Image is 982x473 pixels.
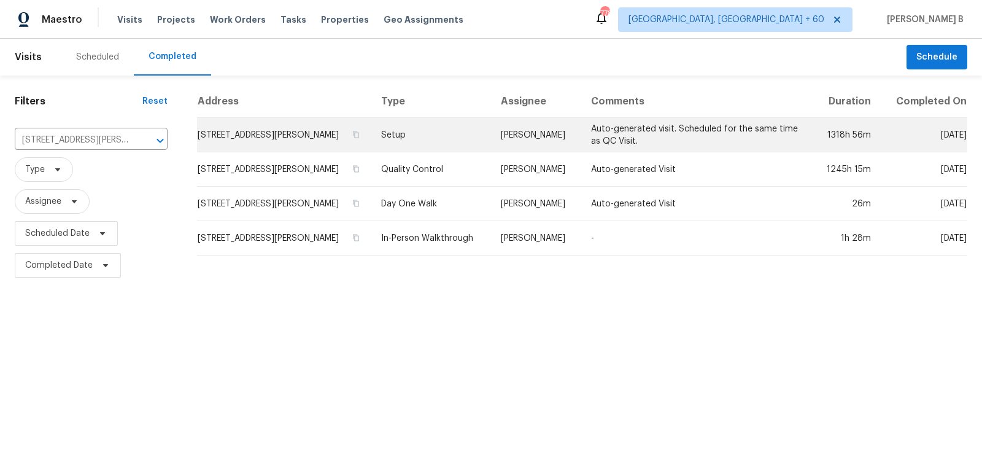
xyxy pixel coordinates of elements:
span: Assignee [25,195,61,208]
td: [PERSON_NAME] [491,187,581,221]
td: [STREET_ADDRESS][PERSON_NAME] [197,152,371,187]
td: [DATE] [881,221,967,256]
td: [STREET_ADDRESS][PERSON_NAME] [197,118,371,152]
td: - [581,221,812,256]
th: Duration [812,85,880,118]
span: [GEOGRAPHIC_DATA], [GEOGRAPHIC_DATA] + 60 [628,14,824,26]
td: Auto-generated visit. Scheduled for the same time as QC Visit. [581,118,812,152]
button: Copy Address [350,129,361,140]
td: Setup [371,118,491,152]
button: Schedule [907,45,967,70]
td: [DATE] [881,187,967,221]
span: Visits [15,44,42,71]
span: Work Orders [210,14,266,26]
td: [PERSON_NAME] [491,152,581,187]
div: Completed [149,50,196,63]
td: 1318h 56m [812,118,880,152]
td: [DATE] [881,118,967,152]
div: Scheduled [76,51,119,63]
td: In-Person Walkthrough [371,221,491,256]
span: Schedule [916,50,957,65]
th: Type [371,85,491,118]
td: Quality Control [371,152,491,187]
td: Day One Walk [371,187,491,221]
div: Reset [142,95,168,107]
td: 26m [812,187,880,221]
td: Auto-generated Visit [581,187,812,221]
span: Geo Assignments [384,14,463,26]
td: [STREET_ADDRESS][PERSON_NAME] [197,221,371,256]
td: [PERSON_NAME] [491,118,581,152]
span: Tasks [280,15,306,24]
button: Open [152,132,169,149]
td: Auto-generated Visit [581,152,812,187]
span: Maestro [42,14,82,26]
td: 1245h 15m [812,152,880,187]
input: Search for an address... [15,131,133,150]
td: [PERSON_NAME] [491,221,581,256]
span: Scheduled Date [25,227,90,240]
div: 778 [600,7,609,20]
td: [DATE] [881,152,967,187]
span: Type [25,163,45,176]
span: Visits [117,14,142,26]
span: Projects [157,14,195,26]
td: 1h 28m [812,221,880,256]
th: Address [197,85,371,118]
span: Properties [321,14,369,26]
h1: Filters [15,95,142,107]
th: Comments [581,85,812,118]
th: Completed On [881,85,967,118]
button: Copy Address [350,163,361,174]
button: Copy Address [350,232,361,243]
td: [STREET_ADDRESS][PERSON_NAME] [197,187,371,221]
span: Completed Date [25,259,93,272]
span: [PERSON_NAME] B [882,14,964,26]
button: Copy Address [350,198,361,209]
th: Assignee [491,85,581,118]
